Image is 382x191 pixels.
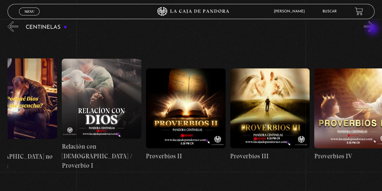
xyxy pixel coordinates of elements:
[26,25,67,30] h3: Centinelas
[323,10,337,13] a: Buscar
[62,142,141,170] h4: Relación con [DEMOGRAPHIC_DATA] / Proverbio I
[364,21,374,32] button: Next
[271,10,311,13] span: [PERSON_NAME]
[146,151,226,161] h4: Proverbios II
[355,7,363,15] a: View your shopping cart
[8,21,18,32] button: Previous
[230,151,310,161] h4: Proverbios III
[22,15,37,19] span: Cerrar
[24,10,34,13] span: Menu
